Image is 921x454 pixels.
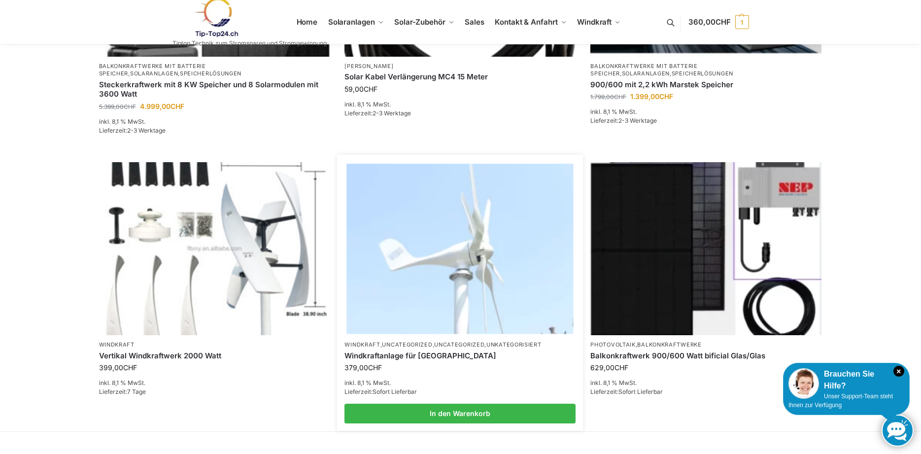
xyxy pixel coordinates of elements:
[716,17,731,27] span: CHF
[344,100,576,109] p: inkl. 8,1 % MwSt.
[590,162,821,336] img: Home 10
[347,164,574,334] a: Windrad für Balkon und Terrasse
[130,70,178,77] a: Solaranlagen
[590,341,821,349] p: ,
[637,341,701,348] a: Balkonkraftwerke
[373,109,411,117] span: 2-3 Werktage
[788,368,819,399] img: Customer service
[382,341,432,348] a: Uncategorized
[99,363,137,372] bdi: 399,00
[180,70,241,77] a: Speicherlösungen
[99,379,330,387] p: inkl. 8,1 % MwSt.
[344,379,576,387] p: inkl. 8,1 % MwSt.
[124,103,136,110] span: CHF
[344,341,380,348] a: Windkraft
[434,341,484,348] a: Uncategorized
[99,80,330,99] a: Steckerkraftwerk mit 8 KW Speicher und 8 Solarmodulen mit 3600 Watt
[127,388,146,395] span: 7 Tage
[344,85,377,93] bdi: 59,00
[659,92,673,101] span: CHF
[99,351,330,361] a: Vertikal Windkraftwerk 2000 Watt
[590,93,626,101] bdi: 1.799,00
[590,388,663,395] span: Lieferzeit:
[622,70,670,77] a: Solaranlagen
[328,17,375,27] span: Solaranlagen
[618,388,663,395] span: Sofort Lieferbar
[99,63,330,78] p: , ,
[99,162,330,336] a: Vertikal Windrad
[99,127,166,134] span: Lieferzeit:
[99,341,135,348] a: Windkraft
[672,70,733,77] a: Speicherlösungen
[373,388,417,395] span: Sofort Lieferbar
[614,93,626,101] span: CHF
[347,164,574,334] img: Home 9
[688,7,749,37] a: 360,00CHF 1
[99,117,330,126] p: inkl. 8,1 % MwSt.
[99,162,330,336] img: Home 8
[171,102,184,110] span: CHF
[590,107,821,116] p: inkl. 8,1 % MwSt.
[364,85,377,93] span: CHF
[344,351,576,361] a: Windkraftanlage für Garten Terrasse
[368,363,382,372] span: CHF
[590,351,821,361] a: Balkonkraftwerk 900/600 Watt bificial Glas/Glas
[590,162,821,336] a: Bificiales Hochleistungsmodul
[630,92,673,101] bdi: 1.399,00
[893,366,904,377] i: Schließen
[344,388,417,395] span: Lieferzeit:
[735,15,749,29] span: 1
[344,72,576,82] a: Solar Kabel Verlängerung MC4 15 Meter
[127,127,166,134] span: 2-3 Werktage
[590,63,821,78] p: , ,
[99,103,136,110] bdi: 5.399,00
[394,17,445,27] span: Solar-Zubehör
[618,117,657,124] span: 2-3 Werktage
[99,388,146,395] span: Lieferzeit:
[590,363,628,372] bdi: 629,00
[614,363,628,372] span: CHF
[344,63,393,70] a: [PERSON_NAME]
[590,80,821,90] a: 900/600 mit 2,2 kWh Marstek Speicher
[99,63,206,77] a: Balkonkraftwerke mit Batterie Speicher
[140,102,184,110] bdi: 4.999,00
[577,17,612,27] span: Windkraft
[495,17,557,27] span: Kontakt & Anfahrt
[788,368,904,392] div: Brauchen Sie Hilfe?
[486,341,542,348] a: Unkategorisiert
[590,63,697,77] a: Balkonkraftwerke mit Batterie Speicher
[123,363,137,372] span: CHF
[590,341,635,348] a: Photovoltaik
[344,363,382,372] bdi: 379,00
[465,17,484,27] span: Sales
[688,17,730,27] span: 360,00
[344,341,576,349] p: , , ,
[344,404,576,423] a: In den Warenkorb legen: „Windkraftanlage für Garten Terrasse“
[590,379,821,387] p: inkl. 8,1 % MwSt.
[344,109,411,117] span: Lieferzeit:
[788,393,893,409] span: Unser Support-Team steht Ihnen zur Verfügung
[590,117,657,124] span: Lieferzeit:
[172,40,327,46] p: Tiptop Technik zum Stromsparen und Stromgewinnung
